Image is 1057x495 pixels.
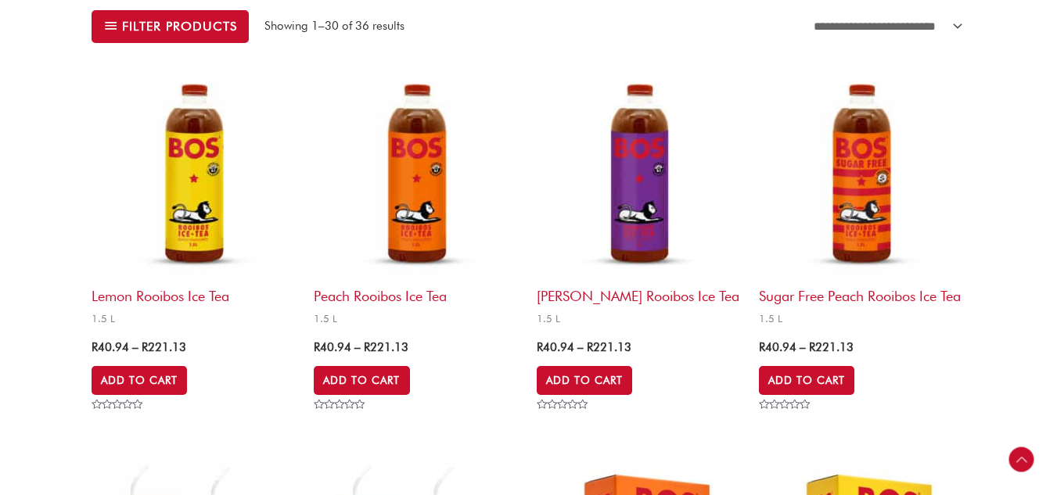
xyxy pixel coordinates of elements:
a: Sugar Free Peach Rooibos Ice Tea1.5 L [759,72,965,330]
span: – [354,340,361,354]
h2: Peach Rooibos Ice Tea [314,279,520,305]
img: lemon rooibos ice tea [314,72,520,278]
span: R [142,340,148,354]
span: 1.5 L [537,312,743,325]
span: 1.5 L [314,312,520,325]
bdi: 40.94 [314,340,351,354]
span: R [314,340,320,354]
span: – [577,340,584,354]
a: [PERSON_NAME] Rooibos Ice Tea1.5 L [537,72,743,330]
select: Shop order [804,10,965,43]
span: R [92,340,98,354]
h2: Sugar Free Peach Rooibos Ice Tea [759,279,965,305]
span: 1.5 L [92,312,298,325]
span: R [759,340,765,354]
span: – [132,340,138,354]
a: Select options for “Sugar Free Peach Rooibos Ice Tea” [759,366,854,394]
img: sugar free rooibos ice tea 1.5L [759,72,965,278]
span: 1.5 L [759,312,965,325]
a: Peach Rooibos Ice Tea1.5 L [314,72,520,330]
span: R [537,340,543,354]
bdi: 221.13 [809,340,854,354]
bdi: 40.94 [92,340,129,354]
bdi: 221.13 [364,340,408,354]
a: Select options for “Peach Rooibos Ice Tea” [314,366,409,394]
span: R [809,340,815,354]
bdi: 221.13 [142,340,186,354]
a: Lemon Rooibos Ice Tea1.5 L [92,72,298,330]
button: Filter products [92,10,249,43]
span: R [364,340,370,354]
img: berry rooibos ice tea [537,72,743,278]
a: Select options for “Berry Rooibos Ice Tea” [537,366,632,394]
img: lemon rooibos ice tea 1.5L [92,72,298,278]
bdi: 40.94 [537,340,574,354]
span: R [587,340,593,354]
bdi: 221.13 [587,340,631,354]
h2: [PERSON_NAME] Rooibos Ice Tea [537,279,743,305]
p: Showing 1–30 of 36 results [264,17,404,35]
bdi: 40.94 [759,340,796,354]
a: Select options for “Lemon Rooibos Ice Tea” [92,366,187,394]
span: Filter products [122,20,237,32]
span: – [800,340,806,354]
h2: Lemon Rooibos Ice Tea [92,279,298,305]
